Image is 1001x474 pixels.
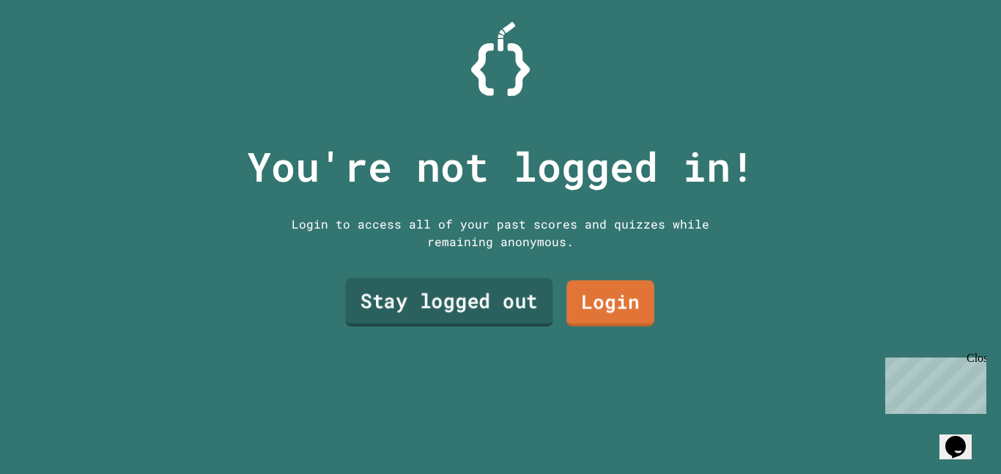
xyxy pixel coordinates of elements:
[345,278,553,327] a: Stay logged out
[566,281,654,327] a: Login
[471,22,530,96] img: Logo.svg
[281,215,720,251] div: Login to access all of your past scores and quizzes while remaining anonymous.
[939,415,986,459] iframe: chat widget
[879,352,986,414] iframe: chat widget
[6,6,101,93] div: Chat with us now!Close
[247,136,755,197] p: You're not logged in!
